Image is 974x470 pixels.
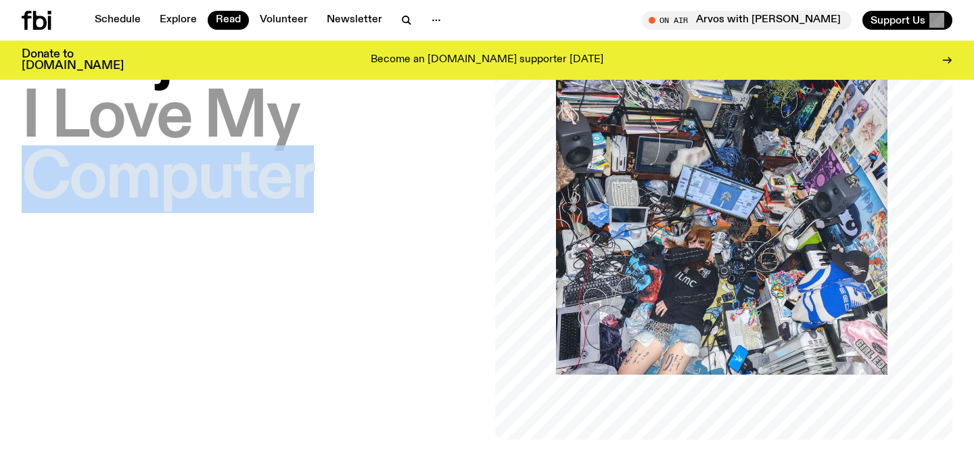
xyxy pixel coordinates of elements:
a: Volunteer [252,11,316,30]
a: Newsletter [319,11,390,30]
a: Explore [152,11,205,30]
a: Read [208,11,249,30]
h3: Donate to [DOMAIN_NAME] [22,49,124,72]
span: Support Us [871,14,925,26]
button: Support Us [862,11,952,30]
a: Schedule [87,11,149,30]
img: Ninajirachi covering her face, shot from above. she is in a croweded room packed full of laptops,... [556,43,887,375]
p: Become an [DOMAIN_NAME] supporter [DATE] [371,54,603,66]
span: I Love My Computer [22,85,314,213]
button: On AirArvos with [PERSON_NAME] [642,11,852,30]
span: Tune in live [657,15,845,25]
